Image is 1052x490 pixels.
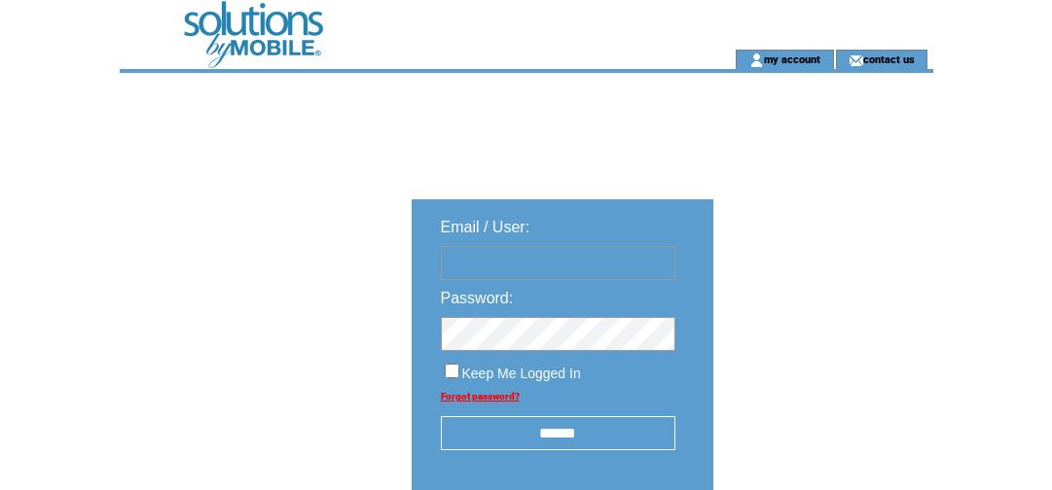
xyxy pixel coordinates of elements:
span: Email / User: [441,219,530,235]
img: account_icon.gif [749,52,764,68]
img: contact_us_icon.gif [849,52,863,68]
a: Forgot password? [441,391,520,402]
span: Keep Me Logged In [462,366,581,381]
a: contact us [863,52,915,65]
span: Password: [441,290,514,306]
a: my account [764,52,820,65]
